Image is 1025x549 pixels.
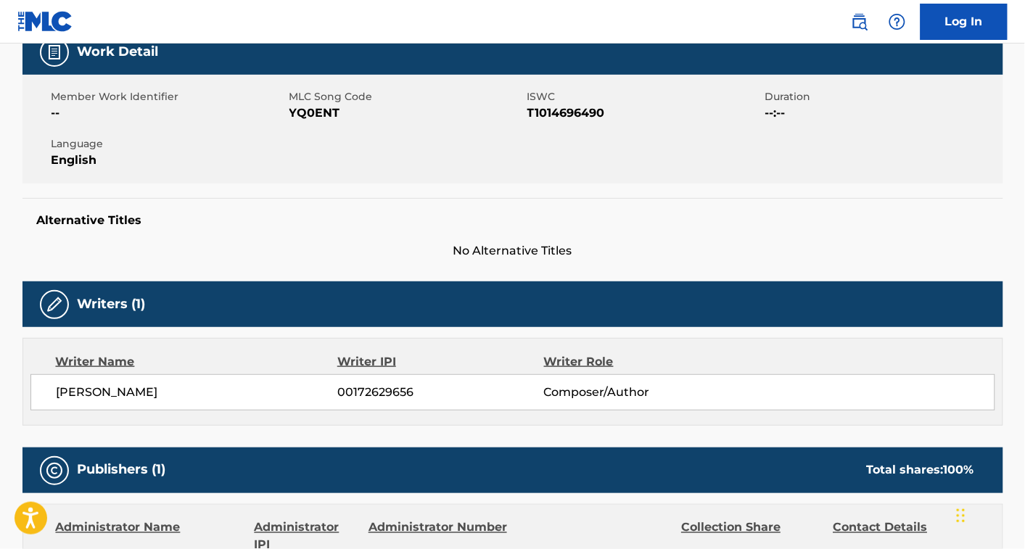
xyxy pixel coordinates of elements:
[765,104,1000,122] span: --:--
[952,479,1025,549] iframe: Chat Widget
[527,104,762,122] span: T1014696490
[52,104,286,122] span: --
[527,89,762,104] span: ISWC
[78,462,166,479] h5: Publishers (1)
[46,462,63,479] img: Publishers
[52,152,286,169] span: English
[46,296,63,313] img: Writers
[867,462,974,479] div: Total shares:
[56,353,338,371] div: Writer Name
[289,104,524,122] span: YQ0ENT
[921,4,1008,40] a: Log In
[78,44,159,60] h5: Work Detail
[544,353,732,371] div: Writer Role
[52,89,286,104] span: Member Work Identifier
[17,11,73,32] img: MLC Logo
[78,296,146,313] h5: Writers (1)
[851,13,868,30] img: search
[889,13,906,30] img: help
[337,353,544,371] div: Writer IPI
[544,384,732,401] span: Composer/Author
[883,7,912,36] div: Help
[46,44,63,61] img: Work Detail
[957,494,966,537] div: Drag
[337,384,543,401] span: 00172629656
[37,213,989,228] h5: Alternative Titles
[944,463,974,477] span: 100 %
[289,89,524,104] span: MLC Song Code
[57,384,338,401] span: [PERSON_NAME]
[52,136,286,152] span: Language
[845,7,874,36] a: Public Search
[765,89,1000,104] span: Duration
[22,242,1003,260] span: No Alternative Titles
